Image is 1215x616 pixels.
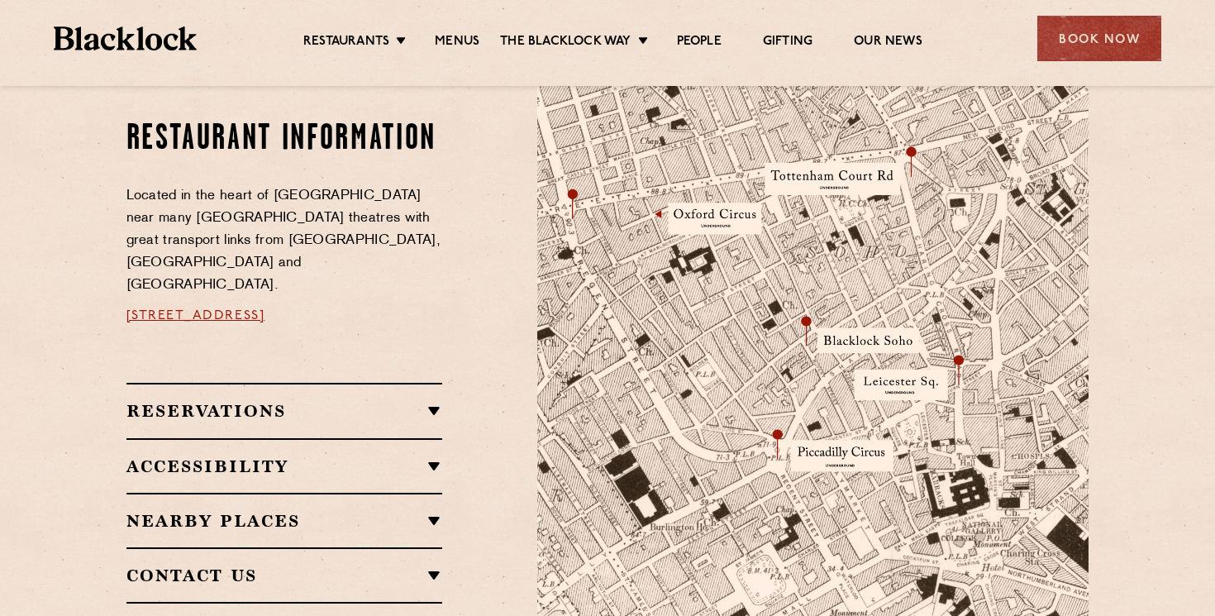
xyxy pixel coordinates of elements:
[303,34,389,52] a: Restaurants
[500,34,631,52] a: The Blacklock Way
[126,456,443,476] h2: Accessibility
[435,34,479,52] a: Menus
[126,401,443,421] h2: Reservations
[1037,16,1161,61] div: Book Now
[677,34,722,52] a: People
[54,26,197,50] img: BL_Textured_Logo-footer-cropped.svg
[854,34,922,52] a: Our News
[126,185,443,297] p: Located in the heart of [GEOGRAPHIC_DATA] near many [GEOGRAPHIC_DATA] theatres with great transpo...
[126,309,265,322] a: [STREET_ADDRESS]
[126,566,443,585] h2: Contact Us
[126,119,443,160] h2: Restaurant information
[126,511,443,531] h2: Nearby Places
[763,34,812,52] a: Gifting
